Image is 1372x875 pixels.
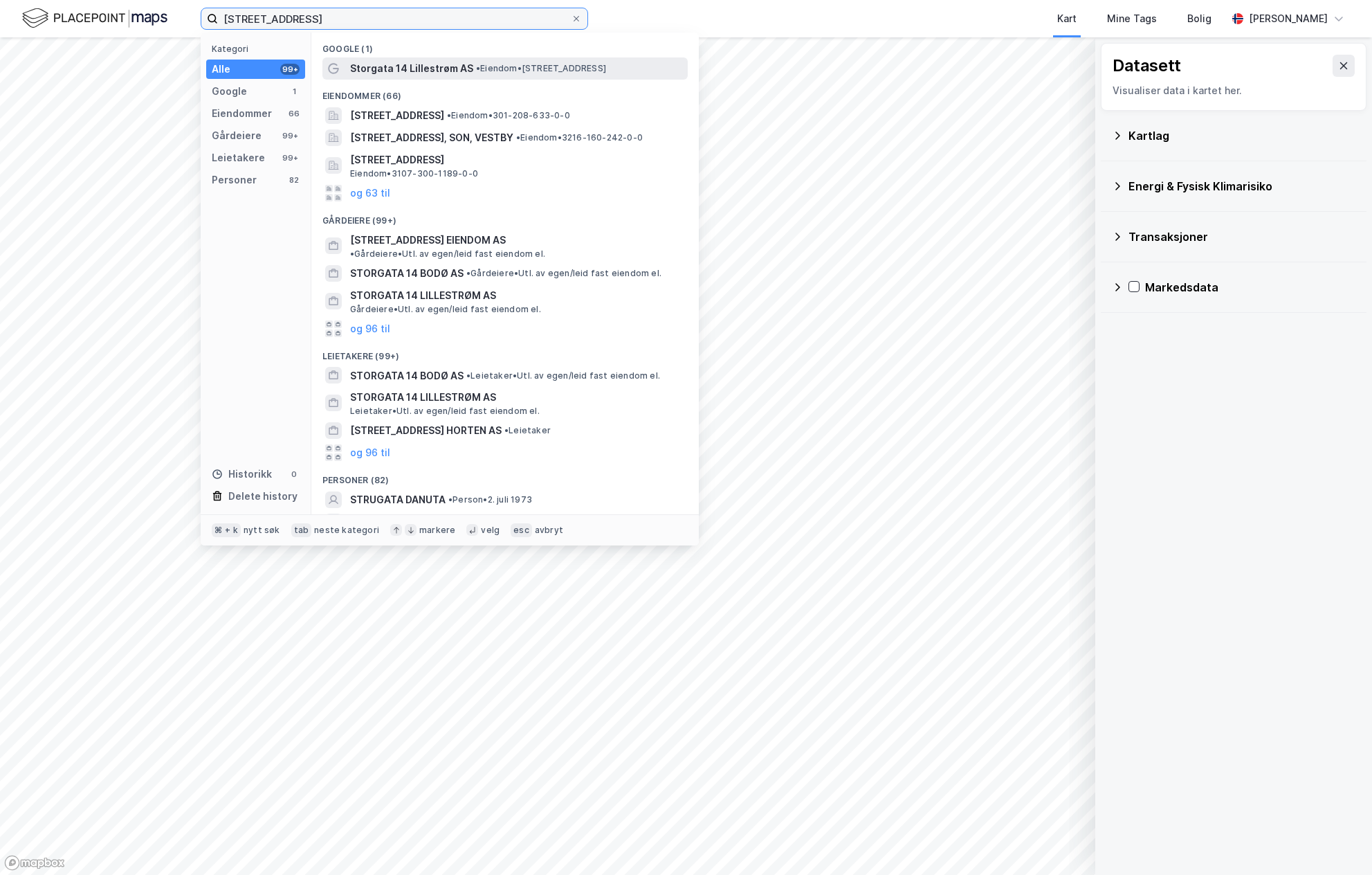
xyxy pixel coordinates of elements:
p: [PERSON_NAME] 👋 [28,98,249,122]
img: logo.f888ab2527a4732fd821a326f86c7f29.svg [22,6,167,30]
span: Storgata 14 Lillestrøm AS [350,60,473,77]
div: Kontrollprogram for chat [1303,809,1372,875]
span: [STREET_ADDRESS] EIENDOM AS [350,232,506,249]
span: Eiendom • 3216-160-242-0-0 [516,132,643,143]
button: og 96 til [350,321,390,337]
div: Historikk [212,466,272,482]
div: Google [212,83,247,100]
div: neste kategori [314,525,379,536]
span: • [476,63,480,73]
div: ⌘ + k [212,523,241,537]
img: logo [28,26,137,48]
div: tab [291,523,312,537]
span: Leietaker • Utl. av egen/leid fast eiendom el. [350,406,540,417]
button: Hjelp [185,432,277,487]
span: • [350,249,354,259]
div: Bolig [1187,10,1211,27]
div: Google (1) [311,33,699,57]
span: Eiendom • 3107-300-1189-0-0 [350,168,478,179]
span: • [447,110,451,120]
div: markere [419,525,455,536]
span: Eiendom • [STREET_ADDRESS] [476,63,606,74]
div: 82 [289,174,300,186]
div: 99+ [280,130,300,141]
span: Leietaker • Utl. av egen/leid fast eiendom el. [466,370,660,381]
span: [STREET_ADDRESS], SON, VESTBY [350,129,513,146]
span: [STREET_ADDRESS] [350,107,444,124]
span: • [466,370,470,381]
div: 0 [289,469,300,480]
div: Transaksjoner [1128,228,1355,245]
div: Gårdeiere (99+) [311,204,699,229]
span: STORGATA 14 LILLESTRØM AS [350,287,682,304]
span: • [516,132,520,143]
span: Leietaker [504,425,551,436]
div: Eiendommer (66) [311,80,699,105]
span: [STREET_ADDRESS] HORTEN AS [350,422,502,439]
span: STORGATA 14 LILLESTRØM AS [350,389,682,406]
span: Gårdeiere • Utl. av egen/leid fast eiendom el. [350,249,545,260]
span: STORGATA 14 BODØ AS [350,368,464,384]
div: Kategori [212,44,305,54]
div: [PERSON_NAME] [1249,10,1328,27]
span: Person • 2. juli 1973 [448,494,532,505]
div: esc [511,523,532,537]
iframe: Chat Widget [1303,809,1372,875]
div: Leietakere [212,150,265,166]
div: Datasett [1113,55,1181,77]
div: Leietakere (99+) [311,340,699,365]
a: Mapbox homepage [4,855,65,871]
span: [STREET_ADDRESS] [350,152,682,168]
span: STORGATA 14 BODØ AS [350,265,464,282]
span: • [466,268,470,278]
span: Eiendom • 301-208-633-0-0 [447,110,570,121]
div: 99+ [280,152,300,163]
div: Mine Tags [1107,10,1157,27]
div: Markedsdata [1145,279,1355,296]
div: Eiendommer [212,105,272,122]
div: Personer (82) [311,464,699,489]
span: • [448,494,452,505]
div: Visualiser data i kartet her. [1113,82,1355,99]
button: og 63 til [350,185,390,201]
div: avbryt [535,525,563,536]
div: 99+ [280,64,300,75]
span: Gårdeiere • Utl. av egen/leid fast eiendom el. [466,268,661,279]
div: 66 [289,108,300,119]
span: • [504,425,509,435]
span: Hjem [32,467,60,476]
div: Personer [212,172,257,188]
div: nytt søk [244,525,280,536]
div: Kart [1057,10,1077,27]
div: velg [481,525,500,536]
div: Alle [212,61,230,78]
span: [PERSON_NAME] [98,467,179,476]
div: 1 [289,86,300,97]
button: Meldinger [92,432,184,487]
input: Søk på adresse, matrikkel, gårdeiere, leietakere eller personer [218,8,571,29]
div: Gårdeiere [212,127,262,144]
span: Hjelp [218,467,243,476]
div: Lukk [238,22,263,47]
span: STRUGATA DANUTA [350,491,446,508]
button: og 96 til [350,444,390,461]
img: Profile image for Simen [188,22,216,50]
div: Energi & Fysisk Klimarisiko [1128,178,1355,195]
div: Kartlag [1128,127,1355,144]
span: Gårdeiere • Utl. av egen/leid fast eiendom el. [350,304,541,315]
div: Delete history [228,488,298,505]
